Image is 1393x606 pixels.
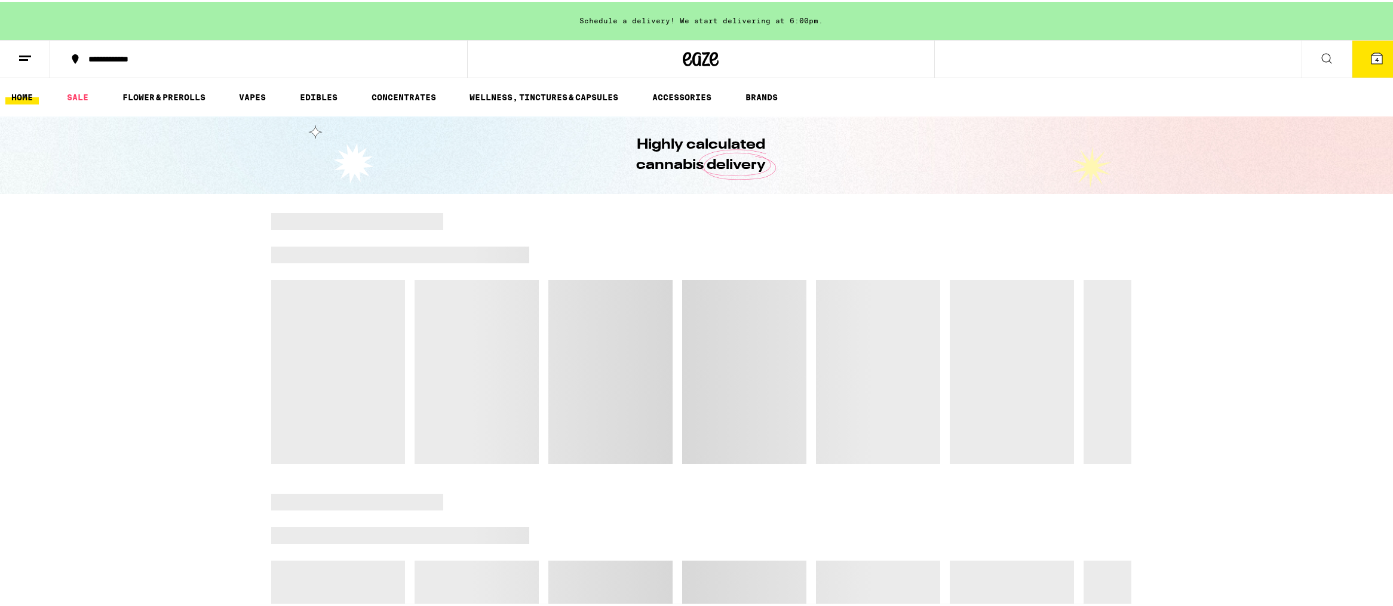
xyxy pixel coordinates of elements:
a: FLOWER & PREROLLS [116,88,211,103]
a: SALE [61,88,94,103]
a: ACCESSORIES [646,88,717,103]
a: EDIBLES [294,88,343,103]
a: VAPES [233,88,272,103]
a: HOME [5,88,39,103]
a: WELLNESS, TINCTURES & CAPSULES [464,88,624,103]
a: CONCENTRATES [366,88,442,103]
h1: Highly calculated cannabis delivery [603,133,800,174]
button: BRANDS [740,88,784,103]
span: 4 [1375,54,1379,61]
